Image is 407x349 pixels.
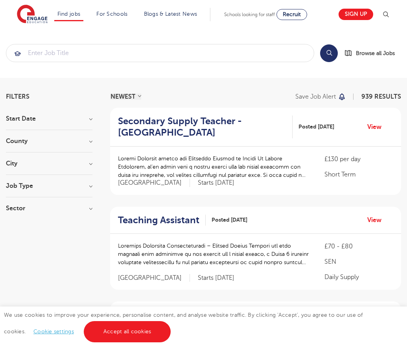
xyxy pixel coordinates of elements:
[356,49,395,58] span: Browse all Jobs
[6,44,314,62] input: Submit
[324,257,393,266] p: SEN
[17,5,48,24] img: Engage Education
[96,11,127,17] a: For Schools
[118,116,293,138] a: Secondary Supply Teacher - [GEOGRAPHIC_DATA]
[298,123,334,131] span: Posted [DATE]
[324,272,393,282] p: Daily Supply
[361,93,401,100] span: 939 RESULTS
[295,94,336,100] p: Save job alert
[118,154,309,179] p: Loremi Dolorsit ametco adi Elitseddo Eiusmod te Incidi Ut Labore Etdolorem, al’en admin veni q no...
[118,116,286,138] h2: Secondary Supply Teacher - [GEOGRAPHIC_DATA]
[118,242,309,266] p: Loremips Dolorsita Consecteturadi – Elitsed Doeius Tempori utl etdo magnaali enim adminimve qu no...
[6,116,92,122] h3: Start Date
[6,94,29,100] span: Filters
[198,179,234,187] p: Starts [DATE]
[4,312,363,334] span: We use cookies to improve your experience, personalise content, and analyse website traffic. By c...
[339,9,373,20] a: Sign up
[367,215,387,225] a: View
[224,12,275,17] span: Schools looking for staff
[295,94,346,100] button: Save job alert
[6,183,92,189] h3: Job Type
[118,215,206,226] a: Teaching Assistant
[198,274,234,282] p: Starts [DATE]
[283,11,301,17] span: Recruit
[324,242,393,251] p: £70 - £80
[118,179,190,187] span: [GEOGRAPHIC_DATA]
[118,274,190,282] span: [GEOGRAPHIC_DATA]
[6,205,92,211] h3: Sector
[324,154,393,164] p: £130 per day
[33,329,74,334] a: Cookie settings
[84,321,171,342] a: Accept all cookies
[144,11,197,17] a: Blogs & Latest News
[344,49,401,58] a: Browse all Jobs
[6,138,92,144] h3: County
[276,9,307,20] a: Recruit
[212,216,247,224] span: Posted [DATE]
[367,122,387,132] a: View
[320,44,338,62] button: Search
[6,160,92,167] h3: City
[57,11,81,17] a: Find jobs
[324,170,393,179] p: Short Term
[118,215,199,226] h2: Teaching Assistant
